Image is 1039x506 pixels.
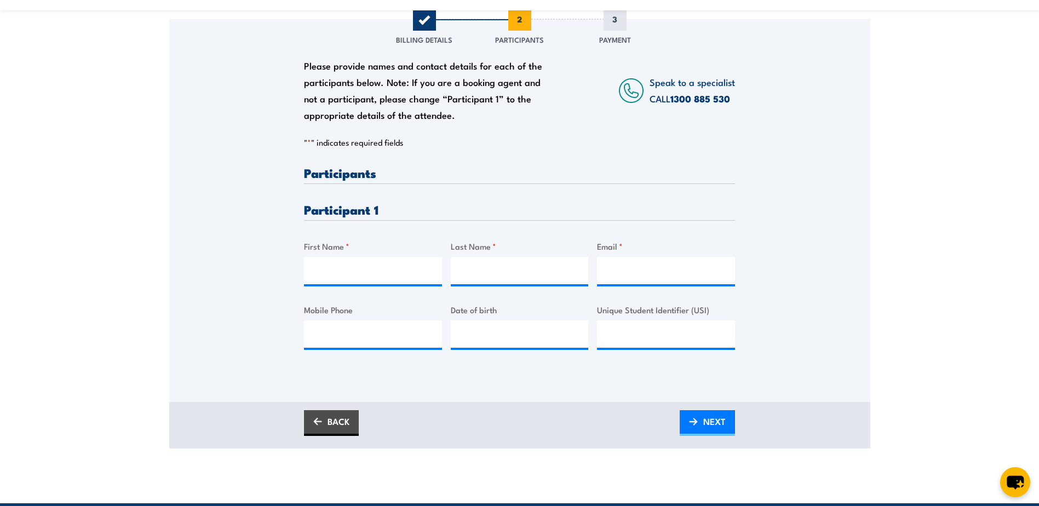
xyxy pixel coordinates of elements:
p: " " indicates required fields [304,137,735,148]
span: 1 [413,8,436,31]
a: BACK [304,410,359,436]
label: Unique Student Identifier (USI) [597,303,735,316]
label: First Name [304,240,442,252]
span: 2 [508,8,531,31]
span: Speak to a specialist CALL [650,75,735,105]
a: 1300 885 530 [670,91,730,106]
h3: Participant 1 [304,203,735,216]
span: 3 [604,8,627,31]
span: Participants [495,34,544,45]
label: Email [597,240,735,252]
span: Billing Details [396,34,452,45]
h3: Participants [304,166,735,179]
label: Mobile Phone [304,303,442,316]
label: Date of birth [451,303,589,316]
span: Payment [599,34,631,45]
button: chat-button [1000,467,1030,497]
span: NEXT [703,407,726,436]
div: Please provide names and contact details for each of the participants below. Note: If you are a b... [304,58,553,123]
a: NEXT [680,410,735,436]
label: Last Name [451,240,589,252]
